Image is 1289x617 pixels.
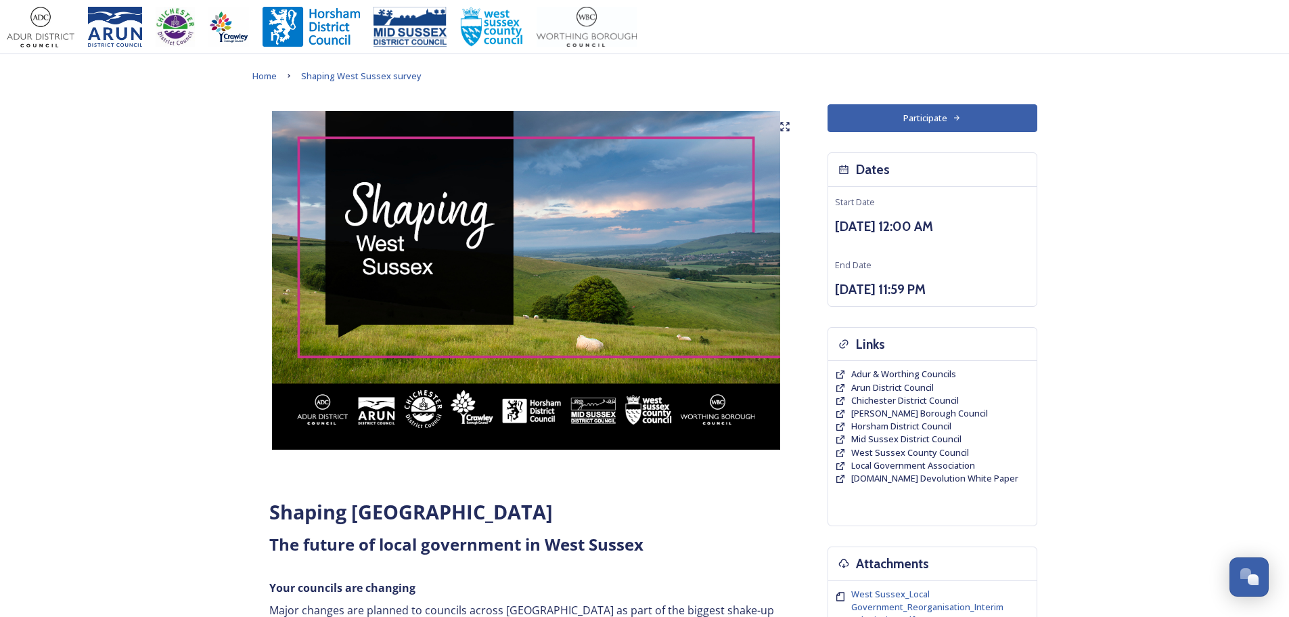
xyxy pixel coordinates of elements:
[7,7,74,47] img: Adur%20logo%20%281%29.jpeg
[851,407,988,419] span: [PERSON_NAME] Borough Council
[851,433,962,446] a: Mid Sussex District Council
[460,7,524,47] img: WSCCPos-Spot-25mm.jpg
[301,70,422,82] span: Shaping West Sussex survey
[851,394,959,407] a: Chichester District Council
[208,7,249,47] img: Crawley%20BC%20logo.jpg
[828,104,1037,132] button: Participate
[88,7,142,47] img: Arun%20District%20Council%20logo%20blue%20CMYK.jpg
[851,420,951,432] span: Horsham District Council
[851,368,956,381] a: Adur & Worthing Councils
[851,420,951,433] a: Horsham District Council
[252,68,277,84] a: Home
[851,381,934,394] a: Arun District Council
[537,7,637,47] img: Worthing_Adur%20%281%29.jpg
[851,472,1018,484] span: [DOMAIN_NAME] Devolution White Paper
[851,459,975,472] a: Local Government Association
[263,7,360,47] img: Horsham%20DC%20Logo.jpg
[851,407,988,420] a: [PERSON_NAME] Borough Council
[301,68,422,84] a: Shaping West Sussex survey
[269,498,553,525] strong: Shaping [GEOGRAPHIC_DATA]
[851,446,969,459] a: West Sussex County Council
[856,554,929,574] h3: Attachments
[156,7,195,47] img: CDC%20Logo%20-%20you%20may%20have%20a%20better%20version.jpg
[851,394,959,406] span: Chichester District Council
[856,160,890,179] h3: Dates
[851,472,1018,485] a: [DOMAIN_NAME] Devolution White Paper
[835,196,875,208] span: Start Date
[835,217,1030,236] h3: [DATE] 12:00 AM
[374,7,447,47] img: 150ppimsdc%20logo%20blue.png
[269,533,643,555] strong: The future of local government in West Sussex
[856,335,885,354] h3: Links
[851,446,969,459] span: West Sussex County Council
[269,580,415,595] strong: Your councils are changing
[1229,557,1269,597] button: Open Chat
[835,259,872,271] span: End Date
[252,70,277,82] span: Home
[835,280,1030,299] h3: [DATE] 11:59 PM
[851,459,975,471] span: Local Government Association
[851,381,934,393] span: Arun District Council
